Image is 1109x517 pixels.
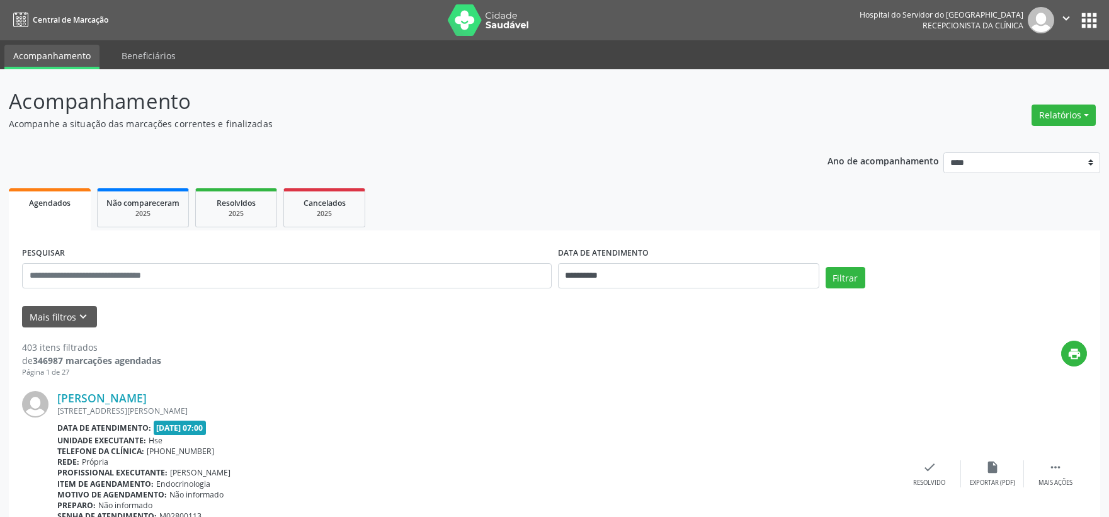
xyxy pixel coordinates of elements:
a: [PERSON_NAME] [57,391,147,405]
img: img [22,391,48,418]
b: Profissional executante: [57,467,168,478]
div: Hospital do Servidor do [GEOGRAPHIC_DATA] [860,9,1023,20]
b: Telefone da clínica: [57,446,144,457]
button: Mais filtroskeyboard_arrow_down [22,306,97,328]
span: [PERSON_NAME] [170,467,230,478]
div: Mais ações [1038,479,1072,487]
span: Própria [82,457,108,467]
i: keyboard_arrow_down [76,310,90,324]
b: Data de atendimento: [57,423,151,433]
div: 2025 [106,209,179,219]
button:  [1054,7,1078,33]
span: Não informado [98,500,152,511]
p: Ano de acompanhamento [827,152,939,168]
div: [STREET_ADDRESS][PERSON_NAME] [57,406,898,416]
div: Página 1 de 27 [22,367,161,378]
b: Rede: [57,457,79,467]
span: Cancelados [304,198,346,208]
i: check [923,460,936,474]
div: 2025 [205,209,268,219]
div: 2025 [293,209,356,219]
p: Acompanhe a situação das marcações correntes e finalizadas [9,117,773,130]
a: Central de Marcação [9,9,108,30]
div: Resolvido [913,479,945,487]
span: Endocrinologia [156,479,210,489]
div: Exportar (PDF) [970,479,1015,487]
span: Não compareceram [106,198,179,208]
span: Não informado [169,489,224,500]
button: print [1061,341,1087,366]
b: Motivo de agendamento: [57,489,167,500]
b: Item de agendamento: [57,479,154,489]
a: Acompanhamento [4,45,100,69]
label: PESQUISAR [22,244,65,263]
p: Acompanhamento [9,86,773,117]
strong: 346987 marcações agendadas [33,355,161,366]
button: apps [1078,9,1100,31]
label: DATA DE ATENDIMENTO [558,244,649,263]
button: Filtrar [826,267,865,288]
i: print [1067,347,1081,361]
b: Preparo: [57,500,96,511]
a: Beneficiários [113,45,185,67]
span: [PHONE_NUMBER] [147,446,214,457]
b: Unidade executante: [57,435,146,446]
i:  [1059,11,1073,25]
div: de [22,354,161,367]
i:  [1049,460,1062,474]
span: [DATE] 07:00 [154,421,207,435]
img: img [1028,7,1054,33]
span: Hse [149,435,162,446]
span: Central de Marcação [33,14,108,25]
span: Recepcionista da clínica [923,20,1023,31]
span: Resolvidos [217,198,256,208]
i: insert_drive_file [986,460,999,474]
span: Agendados [29,198,71,208]
div: 403 itens filtrados [22,341,161,354]
button: Relatórios [1032,105,1096,126]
